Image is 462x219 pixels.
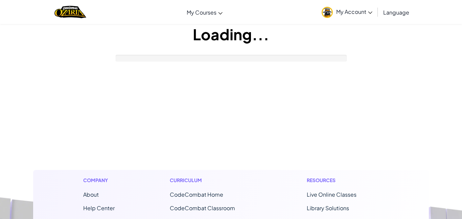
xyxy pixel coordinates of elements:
[336,8,372,15] span: My Account
[83,177,115,184] h1: Company
[83,204,115,212] a: Help Center
[170,204,235,212] a: CodeCombat Classroom
[54,5,86,19] img: Home
[307,177,379,184] h1: Resources
[383,9,409,16] span: Language
[307,191,356,198] a: Live Online Classes
[380,3,413,21] a: Language
[183,3,226,21] a: My Courses
[307,204,349,212] a: Library Solutions
[170,177,252,184] h1: Curriculum
[170,191,223,198] span: CodeCombat Home
[54,5,86,19] a: Ozaria by CodeCombat logo
[318,1,376,23] a: My Account
[187,9,216,16] span: My Courses
[322,7,333,18] img: avatar
[83,191,99,198] a: About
